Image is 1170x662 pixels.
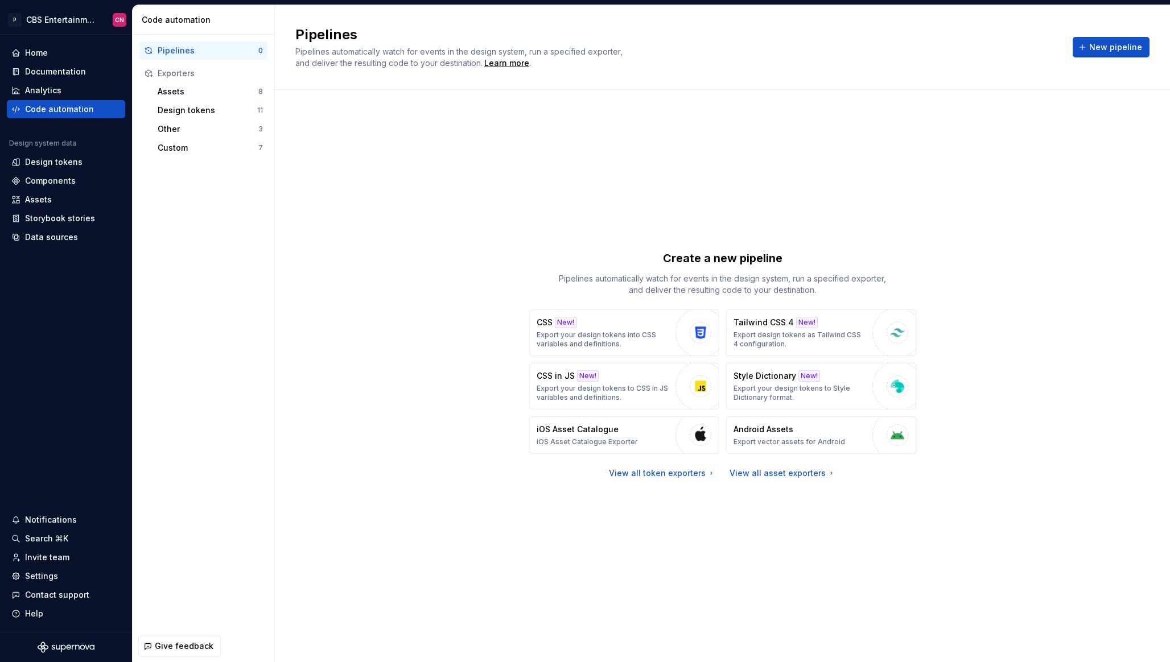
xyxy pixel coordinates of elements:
[734,437,845,446] p: Export vector assets for Android
[7,191,125,209] a: Assets
[537,384,670,402] p: Export your design tokens to CSS in JS variables and definitions.
[139,42,267,60] button: Pipelines0
[25,570,58,582] div: Settings
[25,175,76,187] div: Components
[552,273,893,296] p: Pipelines automatically watch for events in the design system, run a specified exporter, and deli...
[734,317,794,328] p: Tailwind CSS 4
[734,330,867,349] p: Export design tokens as Tailwind CSS 4 configuration.
[25,213,95,224] div: Storybook stories
[730,467,836,479] a: View all asset exporters
[734,384,867,402] p: Export your design tokens to Style Dictionary format.
[726,416,916,454] button: Android AssetsExport vector assets for Android
[295,26,1059,44] h2: Pipelines
[798,370,820,382] div: New!
[7,153,125,171] a: Design tokens
[25,533,68,544] div: Search ⌘K
[138,636,221,656] button: Give feedback
[153,120,267,138] button: Other3
[25,514,77,526] div: Notifications
[9,139,76,148] div: Design system data
[258,87,263,96] div: 8
[529,416,719,454] button: iOS Asset CatalogueiOS Asset Catalogue Exporter
[7,228,125,246] a: Data sources
[537,317,553,328] p: CSS
[7,172,125,190] a: Components
[537,370,575,382] p: CSS in JS
[25,194,52,205] div: Assets
[153,82,267,101] button: Assets8
[537,330,670,349] p: Export your design tokens into CSS variables and definitions.
[25,85,61,96] div: Analytics
[726,309,916,356] button: Tailwind CSS 4New!Export design tokens as Tailwind CSS 4 configuration.
[158,86,258,97] div: Assets
[25,47,48,59] div: Home
[537,424,619,435] p: iOS Asset Catalogue
[609,467,716,479] a: View all token exporters
[7,548,125,566] a: Invite team
[25,104,94,115] div: Code automation
[158,68,263,79] div: Exporters
[158,142,258,154] div: Custom
[483,59,531,68] span: .
[663,250,782,266] p: Create a new pipeline
[25,231,78,243] div: Data sources
[529,309,719,356] button: CSSNew!Export your design tokens into CSS variables and definitions.
[796,317,818,328] div: New!
[7,100,125,118] a: Code automation
[142,14,270,26] div: Code automation
[295,47,625,68] span: Pipelines automatically watch for events in the design system, run a specified exporter, and deli...
[258,46,263,55] div: 0
[25,589,89,601] div: Contact support
[153,139,267,157] button: Custom7
[25,552,69,563] div: Invite team
[7,44,125,62] a: Home
[153,101,267,119] button: Design tokens11
[258,125,263,134] div: 3
[529,363,719,409] button: CSS in JSNew!Export your design tokens to CSS in JS variables and definitions.
[258,143,263,152] div: 7
[158,45,258,56] div: Pipelines
[577,370,599,382] div: New!
[1073,37,1150,57] button: New pipeline
[158,123,258,135] div: Other
[726,363,916,409] button: Style DictionaryNew!Export your design tokens to Style Dictionary format.
[257,106,263,115] div: 11
[38,642,94,653] svg: Supernova Logo
[734,370,796,382] p: Style Dictionary
[734,424,793,435] p: Android Assets
[7,511,125,529] button: Notifications
[115,15,124,24] div: CN
[7,567,125,585] a: Settings
[158,105,257,116] div: Design tokens
[555,317,576,328] div: New!
[1089,42,1142,53] span: New pipeline
[25,608,43,619] div: Help
[26,14,99,26] div: CBS Entertainment: Web
[537,437,638,446] p: iOS Asset Catalogue Exporter
[7,586,125,604] button: Contact support
[7,605,125,623] button: Help
[25,66,86,77] div: Documentation
[155,640,213,652] span: Give feedback
[7,209,125,227] a: Storybook stories
[8,13,22,27] div: P
[7,81,125,100] a: Analytics
[25,156,83,168] div: Design tokens
[2,7,130,32] button: PCBS Entertainment: WebCN
[7,529,125,548] button: Search ⌘K
[484,57,529,69] a: Learn more
[7,63,125,81] a: Documentation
